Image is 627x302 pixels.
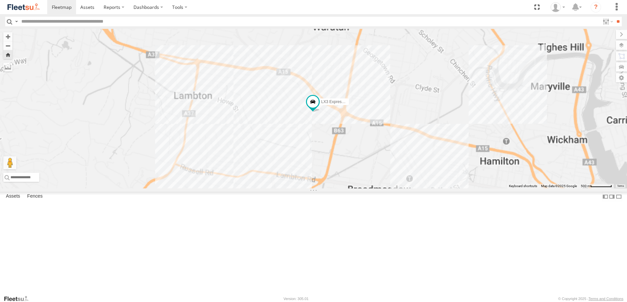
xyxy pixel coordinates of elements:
[321,99,351,104] span: LX3 Express Ute
[616,192,622,201] label: Hide Summary Table
[548,2,567,12] div: Brodie Roesler
[602,192,609,201] label: Dock Summary Table to the Left
[284,297,309,301] div: Version: 305.01
[3,62,12,72] label: Measure
[3,32,12,41] button: Zoom in
[3,192,23,201] label: Assets
[581,184,590,188] span: 500 m
[509,184,537,188] button: Keyboard shortcuts
[616,73,627,82] label: Map Settings
[558,297,623,301] div: © Copyright 2025 -
[3,156,16,169] button: Drag Pegman onto the map to open Street View
[579,184,614,188] button: Map Scale: 500 m per 62 pixels
[3,50,12,59] button: Zoom Home
[7,3,41,11] img: fleetsu-logo-horizontal.svg
[591,2,601,12] i: ?
[24,192,46,201] label: Fences
[600,17,614,26] label: Search Filter Options
[4,295,34,302] a: Visit our Website
[617,185,624,187] a: Terms
[609,192,615,201] label: Dock Summary Table to the Right
[14,17,19,26] label: Search Query
[541,184,577,188] span: Map data ©2025 Google
[3,41,12,50] button: Zoom out
[589,297,623,301] a: Terms and Conditions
